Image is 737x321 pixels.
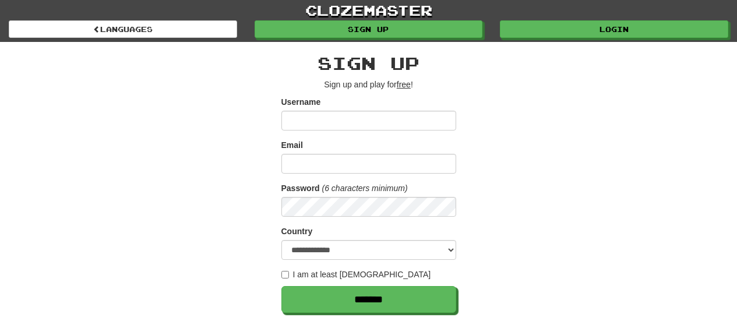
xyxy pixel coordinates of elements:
[255,20,483,38] a: Sign up
[322,184,408,193] em: (6 characters minimum)
[281,139,303,151] label: Email
[281,269,431,280] label: I am at least [DEMOGRAPHIC_DATA]
[9,20,237,38] a: Languages
[397,80,411,89] u: free
[500,20,728,38] a: Login
[281,54,456,73] h2: Sign up
[281,182,320,194] label: Password
[281,225,313,237] label: Country
[281,79,456,90] p: Sign up and play for !
[281,271,289,278] input: I am at least [DEMOGRAPHIC_DATA]
[281,96,321,108] label: Username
